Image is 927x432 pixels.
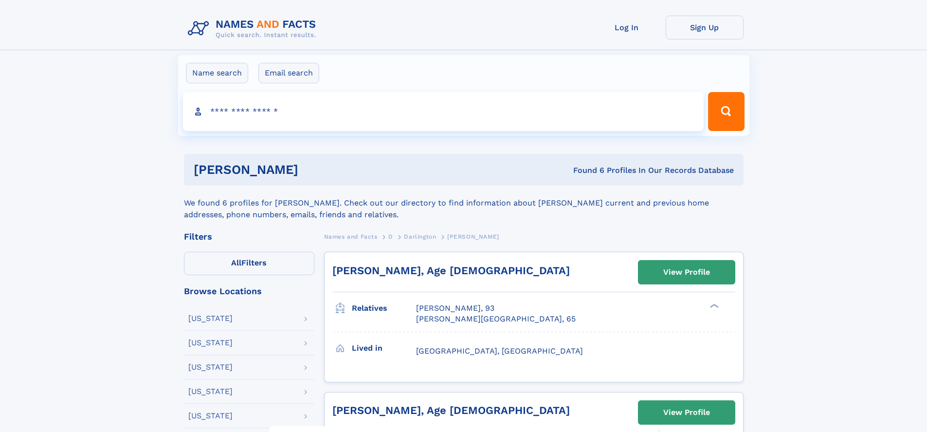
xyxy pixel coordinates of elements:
[663,261,710,283] div: View Profile
[663,401,710,424] div: View Profile
[186,63,248,83] label: Name search
[188,315,233,322] div: [US_STATE]
[188,412,233,420] div: [US_STATE]
[231,258,241,267] span: All
[184,287,314,296] div: Browse Locations
[352,300,416,317] h3: Relatives
[588,16,666,39] a: Log In
[184,186,744,221] div: We found 6 profiles for [PERSON_NAME]. Check out our directory to find information about [PERSON_...
[708,92,744,131] button: Search Button
[352,340,416,357] h3: Lived in
[184,16,324,42] img: Logo Names and Facts
[388,233,393,240] span: D
[416,314,576,324] a: [PERSON_NAME][GEOGRAPHIC_DATA], 65
[324,230,378,243] a: Names and Facts
[188,339,233,347] div: [US_STATE]
[332,264,570,277] a: [PERSON_NAME], Age [DEMOGRAPHIC_DATA]
[404,233,436,240] span: Darlington
[404,230,436,243] a: Darlington
[666,16,744,39] a: Sign Up
[188,363,233,371] div: [US_STATE]
[447,233,499,240] span: [PERSON_NAME]
[258,63,319,83] label: Email search
[332,404,570,416] a: [PERSON_NAME], Age [DEMOGRAPHIC_DATA]
[708,303,719,309] div: ❯
[436,165,734,176] div: Found 6 Profiles In Our Records Database
[416,303,494,314] a: [PERSON_NAME], 93
[183,92,704,131] input: search input
[194,164,436,176] h1: [PERSON_NAME]
[638,261,735,284] a: View Profile
[638,401,735,424] a: View Profile
[184,252,314,275] label: Filters
[188,388,233,395] div: [US_STATE]
[416,346,583,356] span: [GEOGRAPHIC_DATA], [GEOGRAPHIC_DATA]
[184,232,314,241] div: Filters
[388,230,393,243] a: D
